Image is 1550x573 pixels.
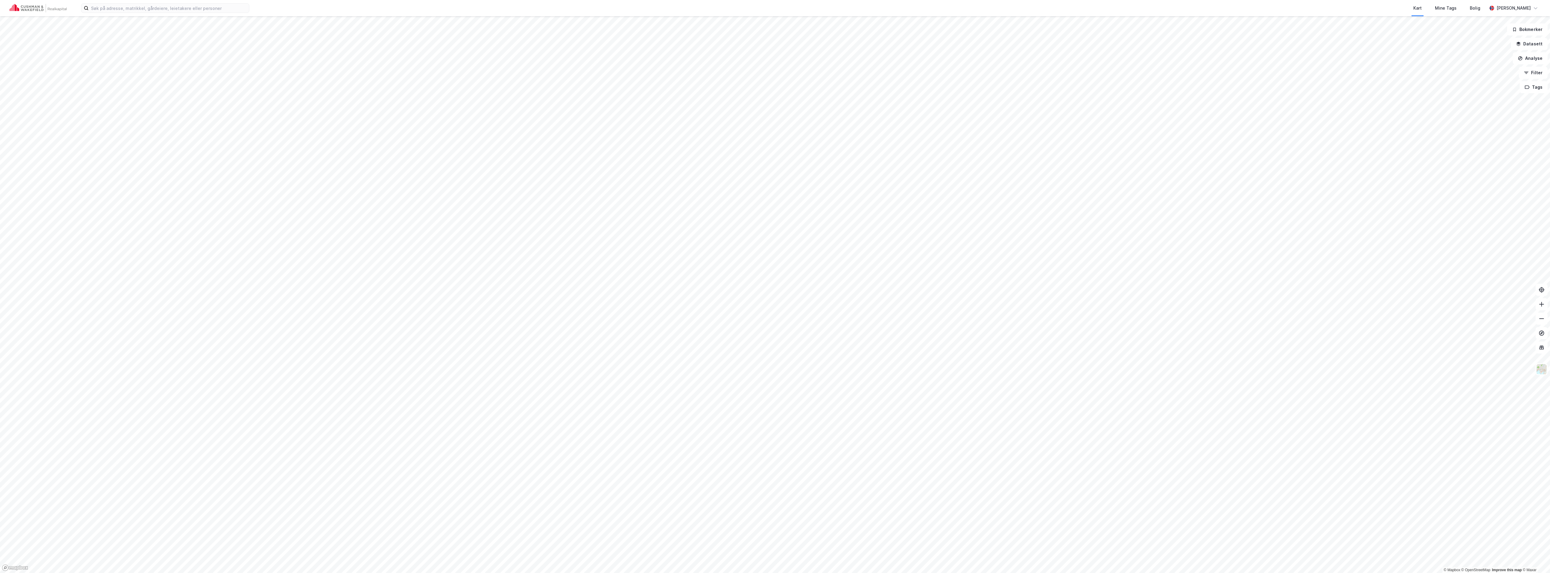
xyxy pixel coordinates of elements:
a: Mapbox [1444,568,1460,572]
button: Bokmerker [1507,23,1548,35]
input: Søk på adresse, matrikkel, gårdeiere, leietakere eller personer [89,4,249,13]
a: Improve this map [1492,568,1522,572]
div: Mine Tags [1435,5,1457,12]
button: Datasett [1511,38,1548,50]
div: [PERSON_NAME] [1497,5,1531,12]
iframe: Chat Widget [1520,544,1550,573]
div: Kontrollprogram for chat [1520,544,1550,573]
button: Tags [1520,81,1548,93]
button: Analyse [1513,52,1548,64]
img: cushman-wakefield-realkapital-logo.202ea83816669bd177139c58696a8fa1.svg [10,4,67,12]
button: Filter [1519,67,1548,79]
div: Bolig [1470,5,1480,12]
a: Mapbox homepage [2,564,28,571]
a: OpenStreetMap [1461,568,1491,572]
div: Kart [1413,5,1422,12]
img: Z [1536,363,1547,375]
